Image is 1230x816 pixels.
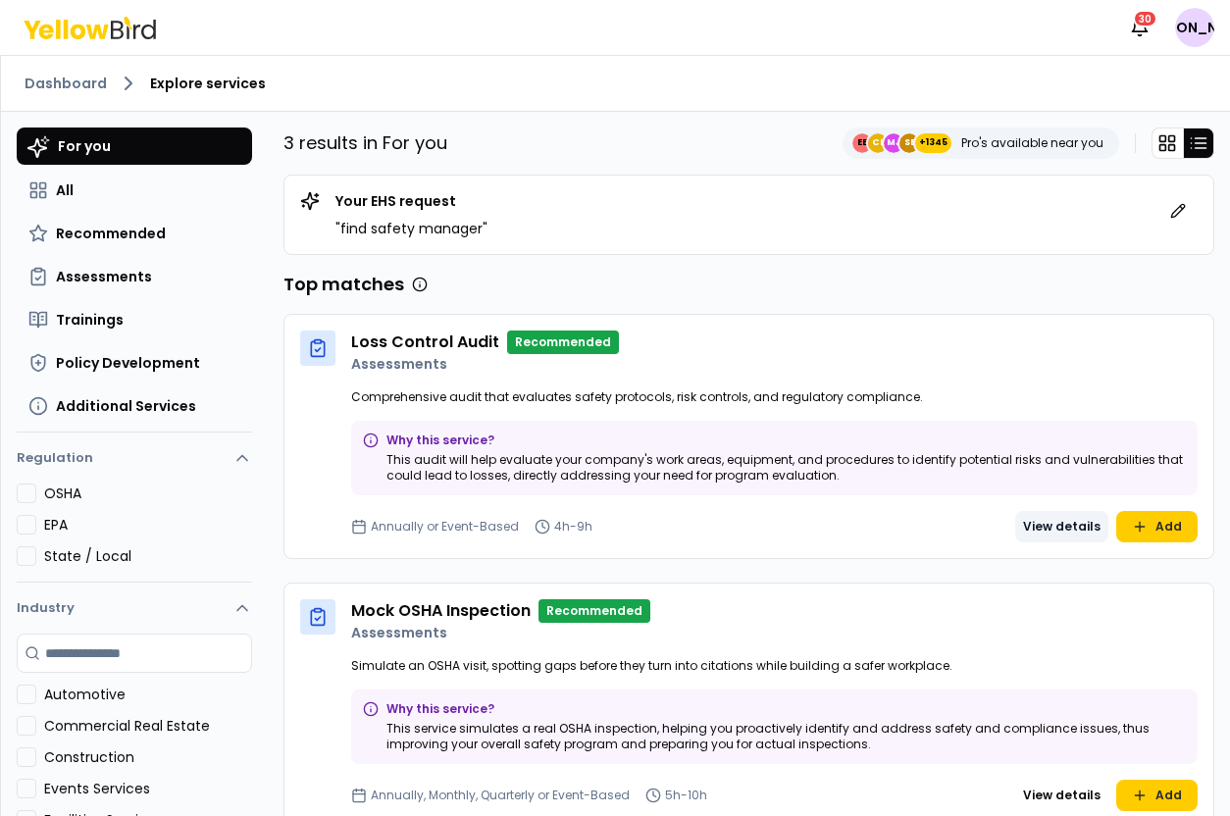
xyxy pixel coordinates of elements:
span: Explore services [150,74,266,93]
button: Industry [17,583,252,634]
button: All [17,173,252,208]
button: Assessments [17,259,252,294]
button: Add [1116,511,1198,542]
label: Automotive [44,685,252,704]
span: Trainings [56,310,124,330]
button: For you [17,127,252,165]
h3: Top matches [283,271,404,298]
span: Assessments [56,267,152,286]
p: Assessments [351,354,1198,374]
p: Why this service? [386,701,1186,717]
button: Trainings [17,302,252,337]
label: OSHA [44,484,252,503]
a: Dashboard [25,74,107,93]
p: Simulate an OSHA visit, spotting gaps before they turn into citations while building a safer work... [351,658,1198,674]
span: Recommended [56,224,166,243]
p: This service simulates a real OSHA inspection, helping you proactively identify and address safet... [386,721,1186,752]
p: Recommended [507,331,619,354]
span: +1345 [919,133,948,153]
button: 30 [1120,8,1159,47]
p: Your EHS request [335,191,487,211]
p: 4h-9h [554,519,592,535]
nav: breadcrumb [25,72,1206,95]
span: Additional Services [56,396,196,416]
label: EPA [44,515,252,535]
span: SE [899,133,919,153]
p: " find safety manager " [335,219,487,238]
label: Commercial Real Estate [44,716,252,736]
h4: Mock OSHA Inspection [351,599,531,623]
p: This audit will help evaluate your company's work areas, equipment, and procedures to identify po... [386,452,1186,484]
span: EE [852,133,872,153]
p: Recommended [538,599,650,623]
button: Policy Development [17,345,252,381]
p: 3 results in For you [283,129,447,157]
button: Regulation [17,440,252,484]
span: All [56,180,74,200]
label: State / Local [44,546,252,566]
h4: Loss Control Audit [351,331,499,354]
p: Annually, Monthly, Quarterly or Event-Based [371,788,630,803]
p: Why this service? [386,433,1186,448]
span: MJ [884,133,903,153]
button: Recommended [17,216,252,251]
p: Pro's available near you [961,135,1103,151]
span: CE [868,133,888,153]
p: Assessments [351,623,1198,642]
button: View details [1015,511,1108,542]
p: Annually or Event-Based [371,519,519,535]
button: Add [1116,780,1198,811]
button: Additional Services [17,388,252,424]
p: Comprehensive audit that evaluates safety protocols, risk controls, and regulatory compliance. [351,389,1198,405]
span: For you [58,136,111,156]
span: Policy Development [56,353,200,373]
span: [PERSON_NAME] [1175,8,1214,47]
div: 30 [1133,10,1157,27]
label: Construction [44,747,252,767]
label: Events Services [44,779,252,798]
div: Regulation [17,484,252,582]
p: 5h-10h [665,788,707,803]
button: View details [1015,780,1108,811]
